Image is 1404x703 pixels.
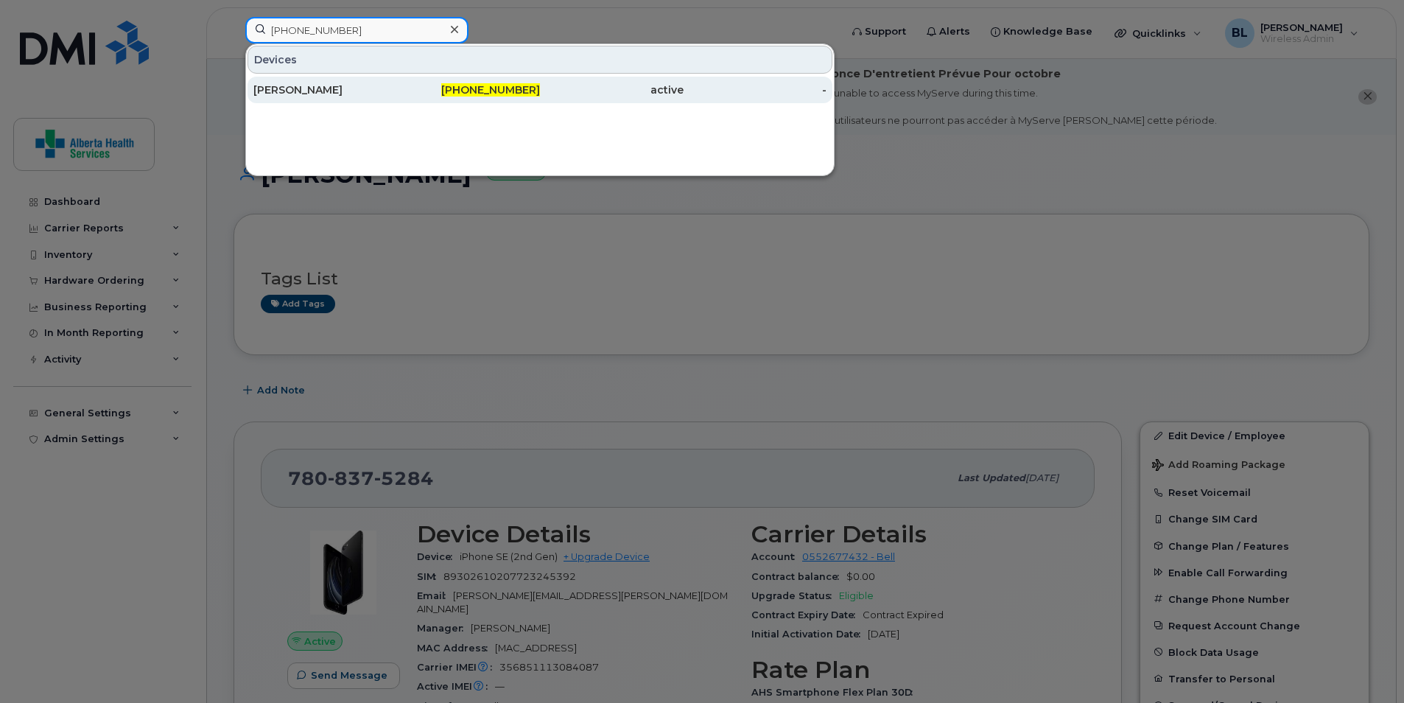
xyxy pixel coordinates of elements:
[684,83,827,97] div: -
[253,83,397,97] div: [PERSON_NAME]
[441,83,540,97] span: [PHONE_NUMBER]
[540,83,684,97] div: active
[248,77,832,103] a: [PERSON_NAME][PHONE_NUMBER]active-
[248,46,832,74] div: Devices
